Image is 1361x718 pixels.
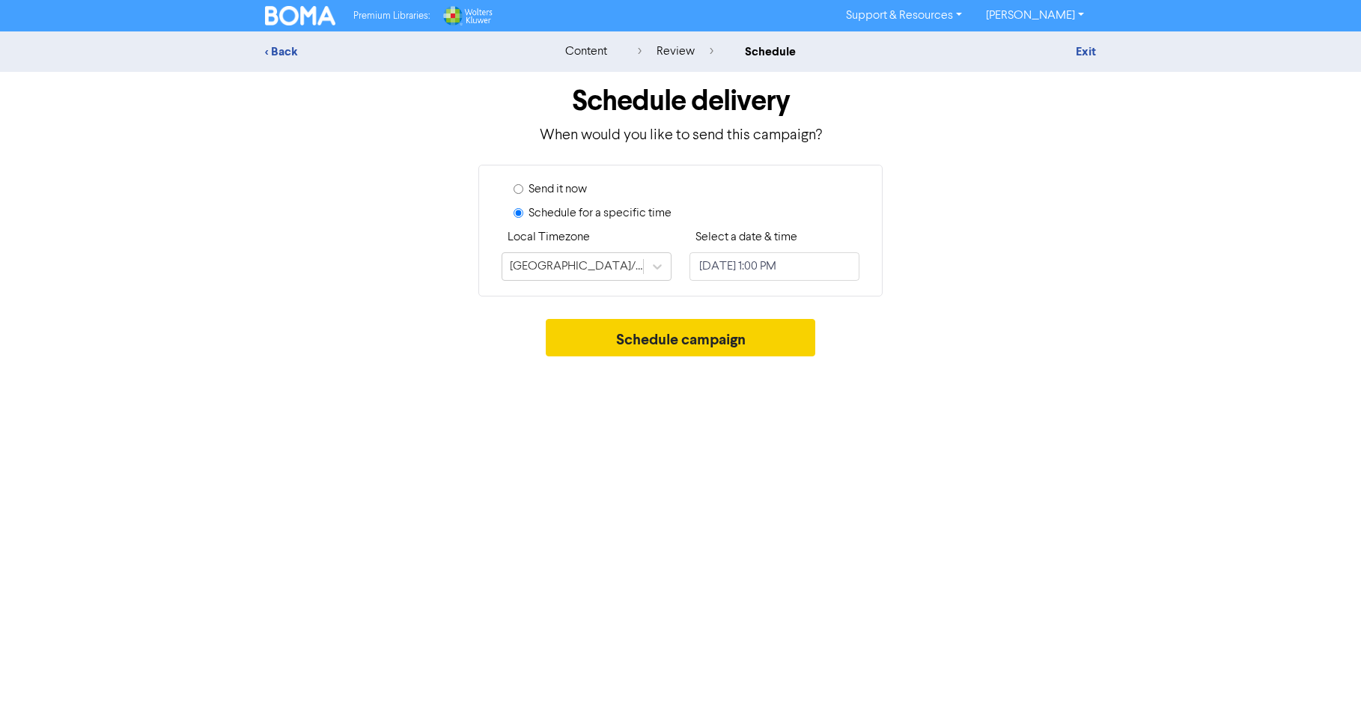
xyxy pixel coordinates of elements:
div: schedule [745,43,796,61]
label: Send it now [529,180,587,198]
h1: Schedule delivery [265,84,1096,118]
iframe: Chat Widget [1286,646,1361,718]
button: Schedule campaign [546,319,816,356]
img: BOMA Logo [265,6,335,25]
img: Wolters Kluwer [442,6,493,25]
label: Schedule for a specific time [529,204,672,222]
div: < Back [265,43,527,61]
input: Click to select a date [689,252,859,281]
div: review [638,43,713,61]
div: [GEOGRAPHIC_DATA]/[GEOGRAPHIC_DATA] [510,258,645,276]
a: Exit [1076,44,1096,59]
div: content [565,43,607,61]
a: [PERSON_NAME] [974,4,1096,28]
label: Select a date & time [695,228,797,246]
p: When would you like to send this campaign? [265,124,1096,147]
label: Local Timezone [508,228,590,246]
a: Support & Resources [834,4,974,28]
span: Premium Libraries: [353,11,430,21]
